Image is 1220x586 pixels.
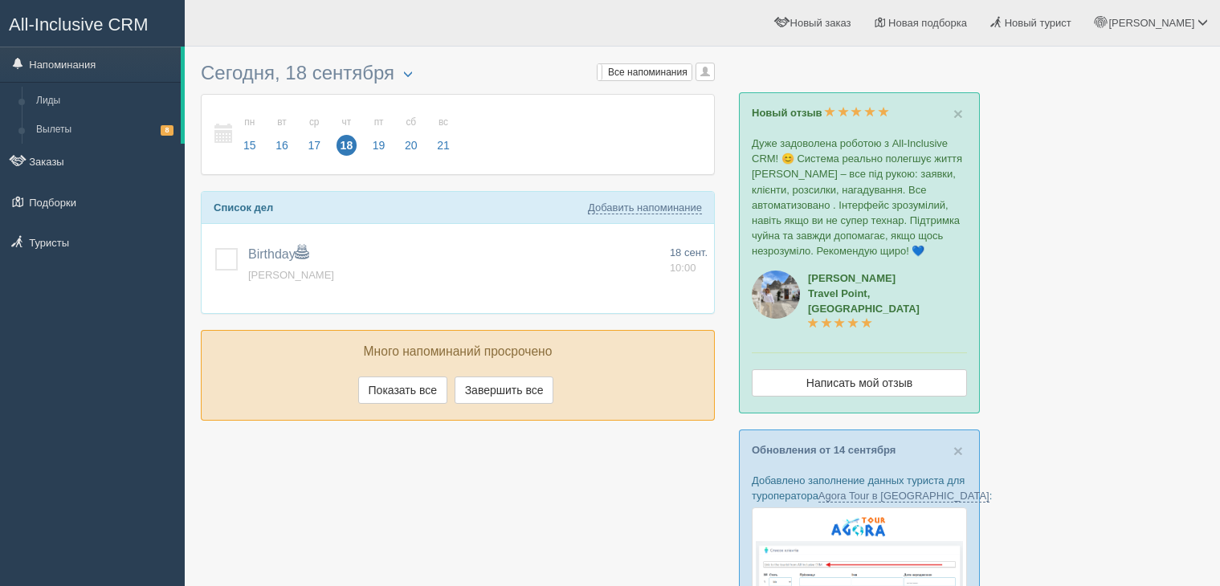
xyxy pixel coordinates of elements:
[271,135,292,156] span: 16
[752,473,967,503] p: Добавлено заполнение данных туриста для туроператора :
[790,17,851,29] span: Новый заказ
[588,201,702,214] a: Добавить напоминание
[608,67,688,78] span: Все напоминания
[455,376,554,404] button: Завершить все
[239,135,260,156] span: 15
[358,376,447,404] button: Показать все
[29,87,181,116] a: Лиды
[29,116,181,144] a: Вылеты8
[396,107,426,162] a: сб 20
[953,442,963,460] span: ×
[818,490,989,503] a: Agora Tour в [GEOGRAPHIC_DATA]
[248,247,308,261] a: Birthday
[1108,17,1194,29] span: [PERSON_NAME]
[752,107,889,119] a: Новый отзыв
[428,107,455,162] a: вс 21
[214,201,273,214] b: Список дел
[401,116,422,129] small: сб
[752,369,967,397] a: Написать мой отзыв
[670,262,696,274] span: 10:00
[271,116,292,129] small: вт
[304,116,324,129] small: ср
[201,63,715,86] h3: Сегодня, 18 сентября
[433,116,454,129] small: вс
[364,107,394,162] a: пт 19
[9,14,149,35] span: All-Inclusive CRM
[1,1,184,45] a: All-Inclusive CRM
[752,136,967,258] p: Дуже задоволена роботою з All-Inclusive CRM! 😊 Система реально полегшує життя [PERSON_NAME] – все...
[304,135,324,156] span: 17
[401,135,422,156] span: 20
[337,116,357,129] small: чт
[332,107,362,162] a: чт 18
[239,116,260,129] small: пн
[953,442,963,459] button: Close
[752,444,896,456] a: Обновления от 14 сентября
[161,125,173,136] span: 8
[369,135,390,156] span: 19
[1005,17,1071,29] span: Новый турист
[433,135,454,156] span: 21
[670,246,708,258] span: 18 сент.
[369,116,390,129] small: пт
[670,246,708,275] a: 18 сент. 10:00
[953,105,963,122] button: Close
[808,272,920,330] a: [PERSON_NAME]Travel Point, [GEOGRAPHIC_DATA]
[214,343,702,361] p: Много напоминаний просрочено
[267,107,297,162] a: вт 16
[888,17,967,29] span: Новая подборка
[953,104,963,123] span: ×
[299,107,329,162] a: ср 17
[235,107,265,162] a: пн 15
[337,135,357,156] span: 18
[248,269,334,281] a: [PERSON_NAME]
